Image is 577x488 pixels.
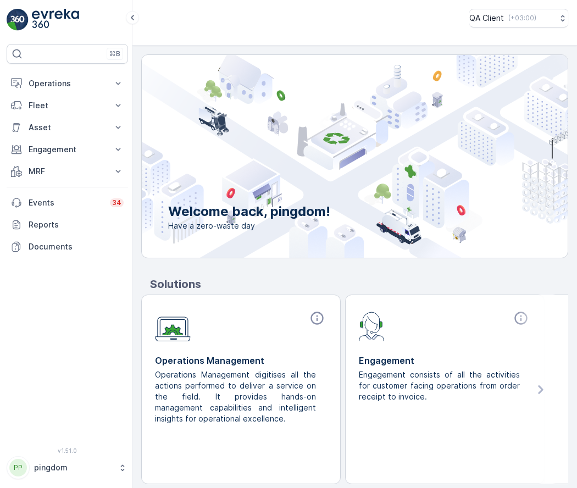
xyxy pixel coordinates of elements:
p: MRF [29,166,106,177]
button: QA Client(+03:00) [469,9,568,27]
p: Operations [29,78,106,89]
p: pingdom [34,462,113,473]
button: MRF [7,160,128,182]
img: module-icon [155,310,191,342]
button: PPpingdom [7,456,128,479]
img: module-icon [359,310,385,341]
p: Asset [29,122,106,133]
p: Documents [29,241,124,252]
p: 34 [112,198,121,207]
p: Events [29,197,103,208]
p: Operations Management digitises all the actions performed to deliver a service on the field. It p... [155,369,318,424]
p: ⌘B [109,49,120,58]
span: v 1.51.0 [7,447,128,454]
span: Have a zero-waste day [168,220,330,231]
button: Operations [7,73,128,95]
img: logo [7,9,29,31]
button: Asset [7,117,128,138]
p: Welcome back, pingdom! [168,203,330,220]
p: Operations Management [155,354,327,367]
a: Reports [7,214,128,236]
p: Fleet [29,100,106,111]
button: Fleet [7,95,128,117]
p: Reports [29,219,124,230]
p: Engagement consists of all the activities for customer facing operations from order receipt to in... [359,369,522,402]
p: Solutions [150,276,568,292]
p: Engagement [29,144,106,155]
a: Events34 [7,192,128,214]
img: logo_light-DOdMpM7g.png [32,9,79,31]
p: QA Client [469,13,504,24]
p: Engagement [359,354,531,367]
p: ( +03:00 ) [508,14,536,23]
div: PP [9,459,27,476]
button: Engagement [7,138,128,160]
a: Documents [7,236,128,258]
img: city illustration [92,55,568,258]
